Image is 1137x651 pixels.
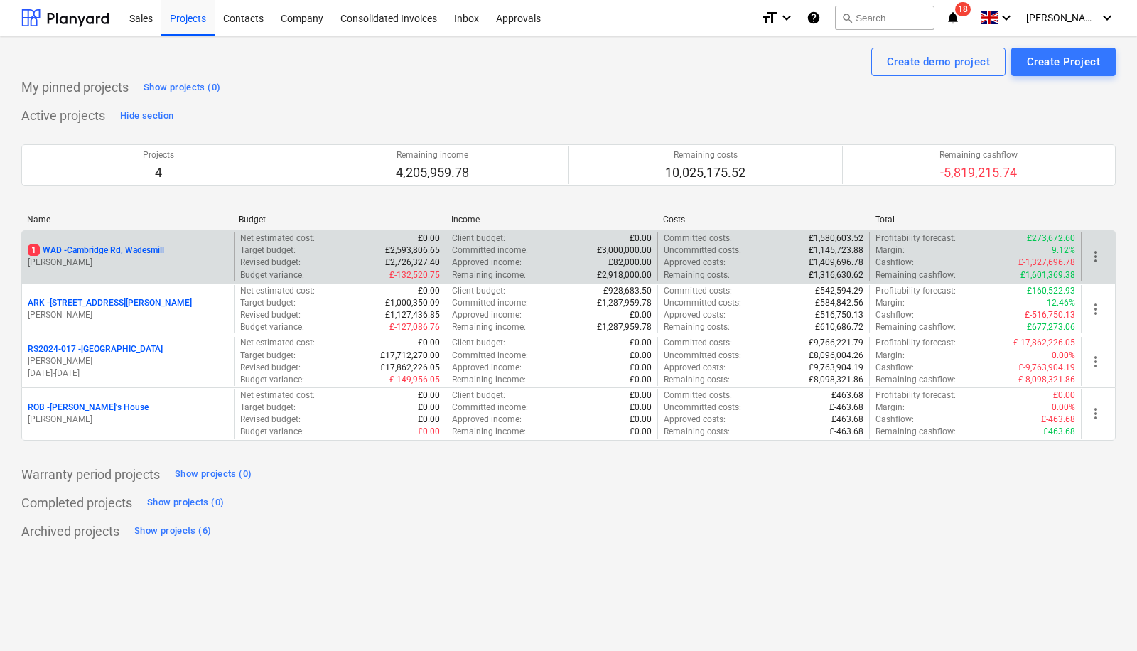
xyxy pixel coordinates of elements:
[630,350,652,362] p: £0.00
[939,164,1018,181] p: -5,819,215.74
[134,523,211,539] div: Show projects (6)
[664,362,726,374] p: Approved costs :
[144,492,227,515] button: Show projects (0)
[147,495,224,511] div: Show projects (0)
[385,309,440,321] p: £1,127,436.85
[809,350,863,362] p: £8,096,004.26
[955,2,971,16] span: 18
[452,232,505,244] p: Client budget :
[451,215,652,225] div: Income
[664,257,726,269] p: Approved costs :
[131,520,215,543] button: Show projects (6)
[240,232,315,244] p: Net estimated cost :
[28,343,228,380] div: RS2024-017 -[GEOGRAPHIC_DATA][PERSON_NAME][DATE]-[DATE]
[630,374,652,386] p: £0.00
[418,426,440,438] p: £0.00
[597,244,652,257] p: £3,000,000.00
[875,309,914,321] p: Cashflow :
[418,337,440,349] p: £0.00
[1087,301,1104,318] span: more_vert
[875,362,914,374] p: Cashflow :
[27,215,227,225] div: Name
[831,389,863,402] p: £463.68
[603,285,652,297] p: £928,683.50
[597,321,652,333] p: £1,287,959.78
[144,80,220,96] div: Show projects (0)
[835,6,934,30] button: Search
[28,244,40,256] span: 1
[807,9,821,26] i: Knowledge base
[1066,583,1137,651] iframe: Chat Widget
[240,244,296,257] p: Target budget :
[630,232,652,244] p: £0.00
[815,285,863,297] p: £542,594.29
[1087,405,1104,422] span: more_vert
[875,297,905,309] p: Margin :
[809,232,863,244] p: £1,580,603.52
[875,414,914,426] p: Cashflow :
[946,9,960,26] i: notifications
[1053,389,1075,402] p: £0.00
[389,374,440,386] p: £-149,956.05
[418,389,440,402] p: £0.00
[664,337,732,349] p: Committed costs :
[28,257,228,269] p: [PERSON_NAME]
[778,9,795,26] i: keyboard_arrow_down
[28,402,228,426] div: ROB -[PERSON_NAME]'s House[PERSON_NAME]
[418,232,440,244] p: £0.00
[380,350,440,362] p: £17,712,270.00
[664,244,741,257] p: Uncommitted costs :
[21,107,105,124] p: Active projects
[1052,350,1075,362] p: 0.00%
[452,389,505,402] p: Client budget :
[452,285,505,297] p: Client budget :
[875,244,905,257] p: Margin :
[28,355,228,367] p: [PERSON_NAME]
[875,285,956,297] p: Profitability forecast :
[1011,48,1116,76] button: Create Project
[664,426,730,438] p: Remaining costs :
[597,297,652,309] p: £1,287,959.78
[998,9,1015,26] i: keyboard_arrow_down
[664,321,730,333] p: Remaining costs :
[608,257,652,269] p: £82,000.00
[664,402,741,414] p: Uncommitted costs :
[875,402,905,414] p: Margin :
[21,79,129,96] p: My pinned projects
[875,374,956,386] p: Remaining cashflow :
[1025,309,1075,321] p: £-516,750.13
[887,53,990,71] div: Create demo project
[120,108,173,124] div: Hide section
[664,374,730,386] p: Remaining costs :
[28,309,228,321] p: [PERSON_NAME]
[240,321,304,333] p: Budget variance :
[831,414,863,426] p: £463.68
[809,362,863,374] p: £9,763,904.19
[240,362,301,374] p: Revised budget :
[452,426,526,438] p: Remaining income :
[665,164,745,181] p: 10,025,175.52
[1041,414,1075,426] p: £-463.68
[140,76,224,99] button: Show projects (0)
[664,309,726,321] p: Approved costs :
[240,257,301,269] p: Revised budget :
[452,402,528,414] p: Committed income :
[418,402,440,414] p: £0.00
[240,269,304,281] p: Budget variance :
[240,337,315,349] p: Net estimated cost :
[396,149,469,161] p: Remaining income
[815,309,863,321] p: £516,750.13
[630,426,652,438] p: £0.00
[385,244,440,257] p: £2,593,806.65
[1026,12,1097,23] span: [PERSON_NAME]
[1047,297,1075,309] p: 12.46%
[21,523,119,540] p: Archived projects
[28,414,228,426] p: [PERSON_NAME]
[871,48,1006,76] button: Create demo project
[809,257,863,269] p: £1,409,696.78
[389,321,440,333] p: £-127,086.76
[452,269,526,281] p: Remaining income :
[28,297,192,309] p: ARK - [STREET_ADDRESS][PERSON_NAME]
[452,414,522,426] p: Approved income :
